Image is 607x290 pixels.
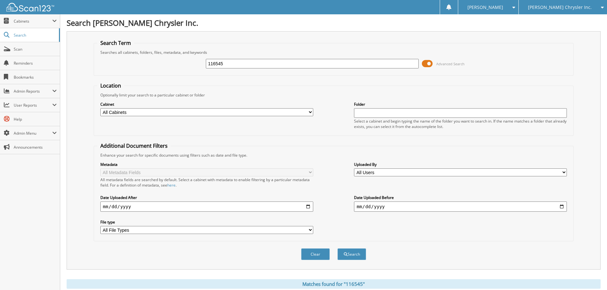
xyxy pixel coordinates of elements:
label: File type [100,219,313,225]
legend: Search Term [97,39,134,46]
div: Optionally limit your search to a particular cabinet or folder [97,92,570,98]
span: Help [14,117,57,122]
label: Metadata [100,162,313,167]
label: Date Uploaded After [100,195,313,200]
div: Select a cabinet and begin typing the name of the folder you want to search in. If the name match... [354,118,567,129]
span: Advanced Search [436,61,465,66]
span: Cabinets [14,18,52,24]
span: Bookmarks [14,74,57,80]
span: Announcements [14,145,57,150]
div: All metadata fields are searched by default. Select a cabinet with metadata to enable filtering b... [100,177,313,188]
img: scan123-logo-white.svg [6,3,54,11]
label: Folder [354,102,567,107]
div: Matches found for "116545" [67,279,601,289]
label: Date Uploaded Before [354,195,567,200]
label: Cabinet [100,102,313,107]
span: Reminders [14,60,57,66]
span: Scan [14,46,57,52]
input: start [100,202,313,212]
span: Admin Reports [14,88,52,94]
span: Admin Menu [14,131,52,136]
span: Search [14,32,56,38]
h1: Search [PERSON_NAME] Chrysler Inc. [67,18,601,28]
input: end [354,202,567,212]
span: [PERSON_NAME] Chrysler Inc. [528,5,592,9]
button: Search [337,248,366,260]
legend: Location [97,82,124,89]
div: Searches all cabinets, folders, files, metadata, and keywords [97,50,570,55]
legend: Additional Document Filters [97,142,171,149]
a: here [167,182,176,188]
label: Uploaded By [354,162,567,167]
div: Enhance your search for specific documents using filters such as date and file type. [97,152,570,158]
button: Clear [301,248,330,260]
span: User Reports [14,103,52,108]
span: [PERSON_NAME] [467,5,503,9]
